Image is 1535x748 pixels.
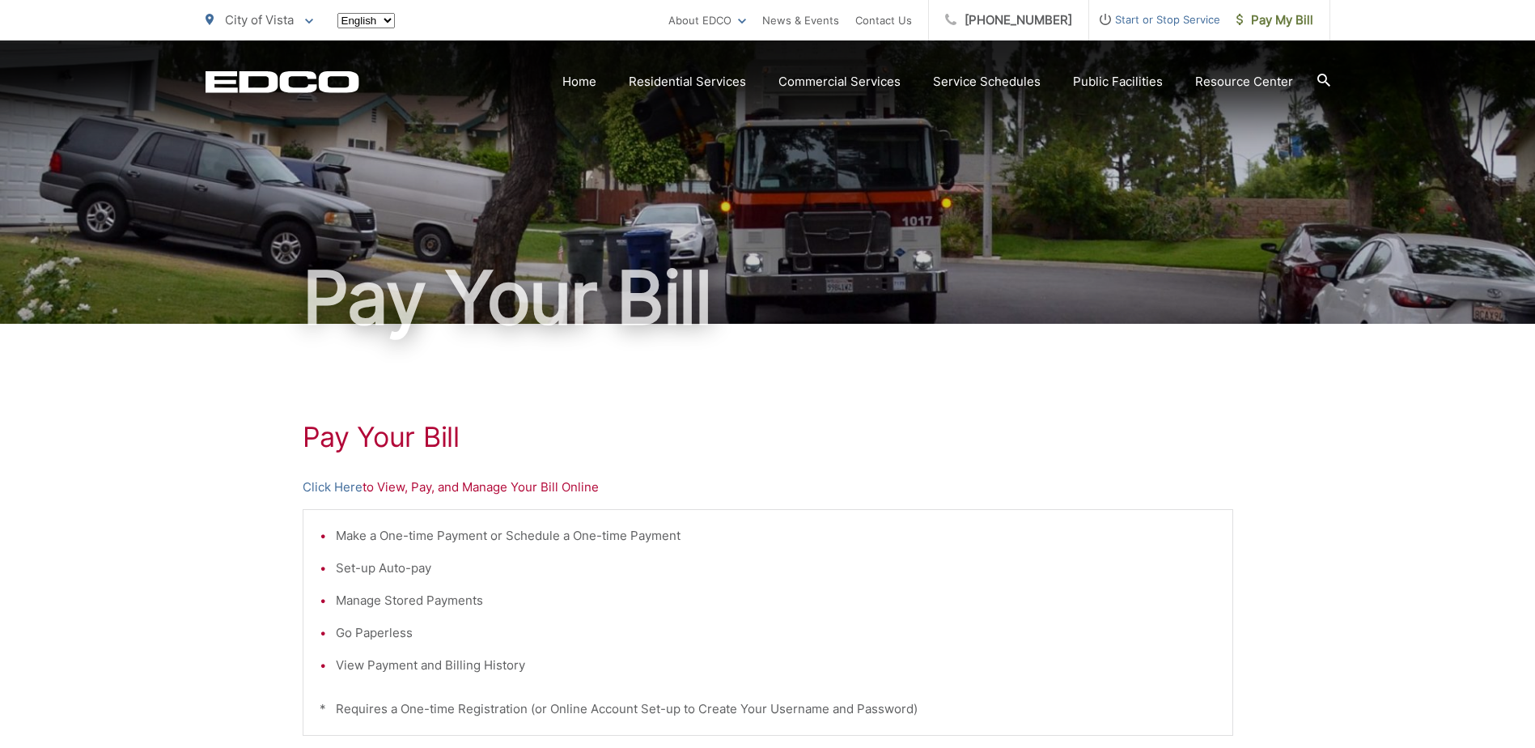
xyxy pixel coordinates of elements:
[668,11,746,30] a: About EDCO
[1073,72,1163,91] a: Public Facilities
[320,699,1216,719] p: * Requires a One-time Registration (or Online Account Set-up to Create Your Username and Password)
[337,13,395,28] select: Select a language
[303,421,1233,453] h1: Pay Your Bill
[336,559,1216,578] li: Set-up Auto-pay
[206,70,359,93] a: EDCD logo. Return to the homepage.
[629,72,746,91] a: Residential Services
[336,526,1216,546] li: Make a One-time Payment or Schedule a One-time Payment
[336,591,1216,610] li: Manage Stored Payments
[303,478,1233,497] p: to View, Pay, and Manage Your Bill Online
[778,72,901,91] a: Commercial Services
[562,72,596,91] a: Home
[1195,72,1293,91] a: Resource Center
[206,257,1330,338] h1: Pay Your Bill
[336,623,1216,643] li: Go Paperless
[225,12,294,28] span: City of Vista
[762,11,839,30] a: News & Events
[1236,11,1313,30] span: Pay My Bill
[303,478,363,497] a: Click Here
[336,656,1216,675] li: View Payment and Billing History
[933,72,1041,91] a: Service Schedules
[855,11,912,30] a: Contact Us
